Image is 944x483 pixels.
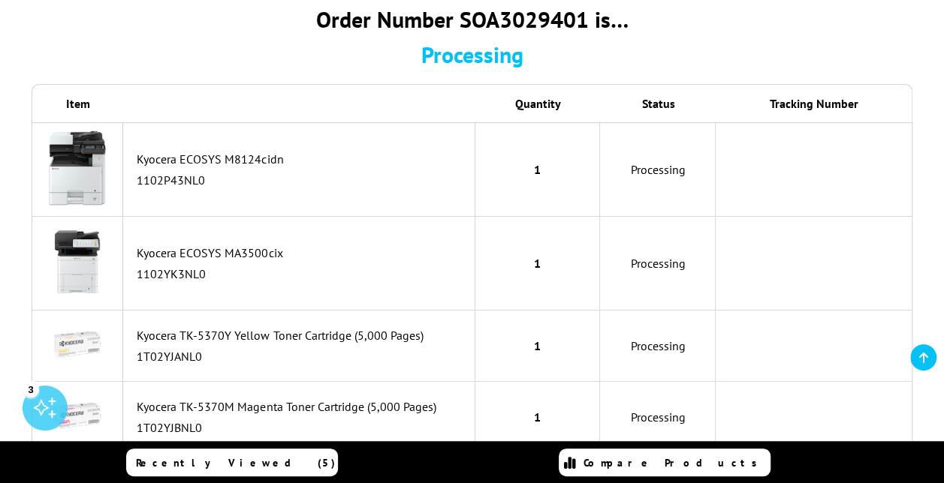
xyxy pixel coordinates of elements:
div: 1102P43NL0 [137,172,467,187]
img: Kyocera TK-5370M Magenta Toner Cartridge (5,000 Pages) [51,389,104,442]
div: Order Number SOA3029401 is… [32,4,912,34]
img: Kyocera ECOSYS M8124cidn [40,130,115,205]
td: 1 [475,122,600,217]
td: Processing [600,382,716,453]
td: Processing [600,310,716,382]
th: Status [600,84,716,122]
div: 1T02YJBNL0 [137,420,467,435]
td: Processing [600,217,716,310]
th: Item [32,84,123,122]
span: Compare Products [584,456,765,469]
img: Kyocera ECOSYS MA3500cix [40,224,115,299]
td: Processing [600,122,716,217]
th: Quantity [475,84,600,122]
div: Kyocera ECOSYS M8124cidn [137,151,467,166]
td: 1 [475,382,600,453]
div: Processing [32,40,912,69]
div: Kyocera TK-5370M Magenta Toner Cartridge (5,000 Pages) [137,399,467,414]
a: Recently Viewed (5) [126,448,338,476]
td: 1 [475,310,600,382]
th: Tracking Number [716,84,912,122]
img: Kyocera TK-5370Y Yellow Toner Cartridge (5,000 Pages) [51,318,104,370]
a: Compare Products [559,448,771,476]
div: 1T02YJANL0 [137,349,467,364]
div: Kyocera TK-5370Y Yellow Toner Cartridge (5,000 Pages) [137,328,467,343]
span: Recently Viewed (5) [136,456,336,469]
div: Kyocera ECOSYS MA3500cix [137,245,467,260]
div: 3 [23,380,39,397]
td: 1 [475,217,600,310]
div: 1102YK3NL0 [137,266,467,281]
